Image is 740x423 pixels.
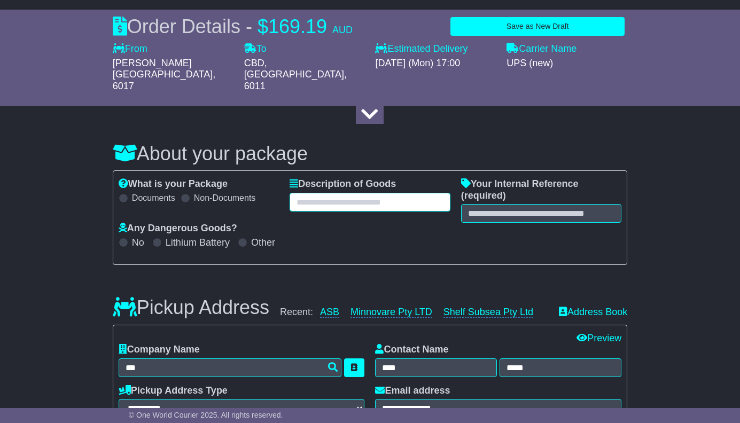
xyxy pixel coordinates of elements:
span: , 6011 [244,69,347,91]
label: No [132,237,144,249]
div: [DATE] (Mon) 17:00 [375,58,496,69]
label: Email address [375,385,450,397]
label: Estimated Delivery [375,43,496,55]
h3: About your package [113,143,627,164]
label: Contact Name [375,344,448,356]
label: Your Internal Reference (required) [461,178,621,201]
span: AUD [332,25,353,35]
a: ASB [320,307,339,318]
label: Description of Goods [290,178,396,190]
span: © One World Courier 2025. All rights reserved. [129,411,283,419]
label: Non-Documents [194,193,256,203]
h3: Pickup Address [113,297,269,318]
label: Documents [132,193,175,203]
label: Company Name [119,344,200,356]
a: Address Book [559,307,627,318]
a: Shelf Subsea Pty Ltd [443,307,533,318]
label: Other [251,237,275,249]
span: CBD, [GEOGRAPHIC_DATA] [244,58,344,80]
span: [PERSON_NAME][GEOGRAPHIC_DATA] [113,58,213,80]
div: Order Details - [113,15,353,38]
a: Minnovare Pty LTD [350,307,432,318]
span: 169.19 [268,15,327,37]
button: Save as New Draft [450,17,625,36]
label: To [244,43,267,55]
label: From [113,43,147,55]
div: UPS (new) [507,58,627,69]
span: $ [258,15,268,37]
label: Pickup Address Type [119,385,228,397]
label: What is your Package [119,178,228,190]
label: Lithium Battery [166,237,230,249]
label: Any Dangerous Goods? [119,223,237,234]
a: Preview [577,333,621,343]
div: Recent: [280,307,548,318]
span: , 6017 [113,69,215,91]
label: Carrier Name [507,43,577,55]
